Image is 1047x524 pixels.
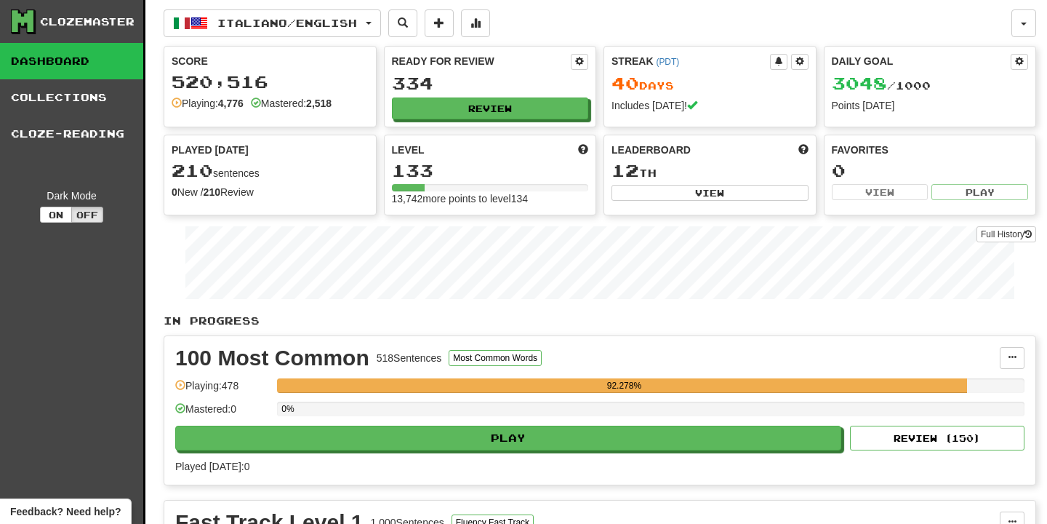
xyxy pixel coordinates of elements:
span: Played [DATE] [172,143,249,157]
div: 92.278% [281,378,966,393]
div: sentences [172,162,369,180]
button: Most Common Words [449,350,542,366]
div: Ready for Review [392,54,571,68]
div: New / Review [172,185,369,199]
span: Italiano / English [217,17,357,29]
div: 518 Sentences [377,351,442,365]
button: Review (150) [850,426,1024,450]
div: 520,516 [172,73,369,91]
a: (PDT) [656,57,679,67]
p: In Progress [164,314,1036,328]
strong: 4,776 [218,98,244,109]
span: Played [DATE]: 0 [175,461,249,472]
strong: 0 [172,186,177,198]
button: More stats [461,9,490,37]
button: Review [392,98,589,119]
span: / 1000 [832,79,931,92]
div: Points [DATE] [832,98,1029,113]
strong: 2,518 [306,98,332,109]
button: Play [931,184,1028,200]
button: Search sentences [388,9,417,37]
a: Full History [976,226,1036,242]
div: 334 [392,74,589,92]
button: View [611,185,809,201]
button: Play [175,426,841,450]
div: Includes [DATE]! [611,98,809,113]
button: On [40,207,72,223]
span: This week in points, UTC [798,143,809,157]
div: Day s [611,74,809,93]
span: 12 [611,160,639,180]
div: 133 [392,162,589,180]
span: Open feedback widget [10,504,121,519]
div: Mastered: 0 [175,402,270,426]
button: Off [71,207,103,223]
button: Italiano/English [164,9,381,37]
div: th [611,162,809,180]
span: 40 [611,73,639,93]
span: Leaderboard [611,143,691,157]
span: Level [392,143,425,157]
div: 0 [832,162,1029,180]
div: Playing: 478 [175,378,270,402]
div: Daily Goal [832,54,1011,70]
div: Streak [611,54,770,68]
span: Score more points to level up [578,143,588,157]
div: Dark Mode [11,188,132,203]
div: Favorites [832,143,1029,157]
div: 100 Most Common [175,347,369,369]
div: 13,742 more points to level 134 [392,191,589,206]
button: View [832,184,928,200]
div: Clozemaster [40,15,135,29]
span: 3048 [832,73,887,93]
div: Score [172,54,369,68]
span: 210 [172,160,213,180]
button: Add sentence to collection [425,9,454,37]
div: Mastered: [251,96,332,111]
div: Playing: [172,96,244,111]
strong: 210 [204,186,220,198]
